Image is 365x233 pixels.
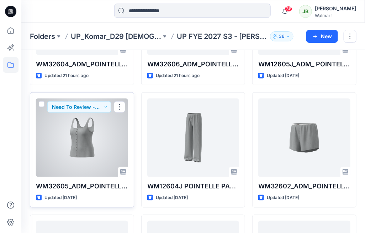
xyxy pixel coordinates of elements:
[36,181,128,191] p: WM32605_ADM_POINTELLE TANK
[315,13,356,18] div: Walmart
[285,6,292,12] span: 38
[36,98,128,177] a: WM32605_ADM_POINTELLE TANK
[258,181,350,191] p: WM32602_ADM_POINTELLE SHORT
[147,59,239,69] p: WM32606_ADM_POINTELLE ROMPER
[258,98,350,177] a: WM32602_ADM_POINTELLE SHORT
[270,31,293,41] button: 36
[299,5,312,18] div: JB
[279,32,285,40] p: 36
[258,59,350,69] p: WM12605J_ADM_ POINTELLE SHORT
[267,194,299,202] p: Updated [DATE]
[147,98,239,177] a: WM12604J POINTELLE PANT-FAUX FLY & BUTTONS + PICOT
[147,181,239,191] p: WM12604J POINTELLE PANT-FAUX FLY & BUTTONS + PICOT
[30,31,55,41] a: Folders
[44,72,89,80] p: Updated 21 hours ago
[267,72,299,80] p: Updated [DATE]
[315,4,356,13] div: [PERSON_NAME]
[156,72,200,80] p: Updated 21 hours ago
[44,194,77,202] p: Updated [DATE]
[36,59,128,69] p: WM32604_ADM_POINTELLE SHORT CHEMISE
[71,31,161,41] a: UP_Komar_D29 [DEMOGRAPHIC_DATA] Sleep
[156,194,188,202] p: Updated [DATE]
[177,31,267,41] p: UP FYE 2027 S3 - [PERSON_NAME] D29 [DEMOGRAPHIC_DATA] Sleepwear
[306,30,338,43] button: New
